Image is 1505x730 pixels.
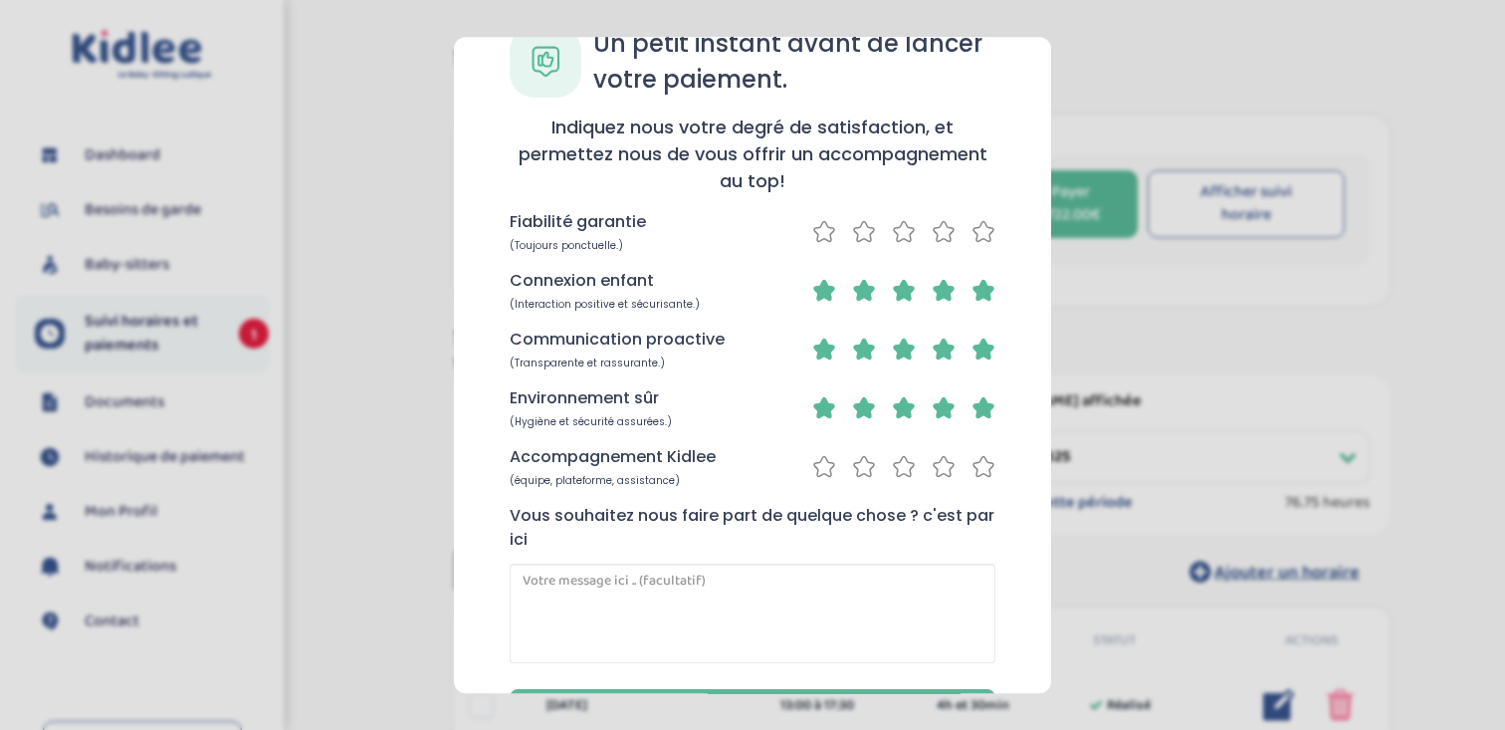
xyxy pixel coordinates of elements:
[510,414,672,429] span: (Hygiène et sécurité assurées.)
[510,114,995,194] h4: Indiquez nous votre degré de satisfaction, et permettez nous de vous offrir un accompagnement au ...
[510,445,716,469] p: Accompagnement Kidlee
[510,269,654,293] p: Connexion enfant
[510,328,725,352] p: Communication proactive
[510,297,700,312] span: (Interaction positive et sécurisante.)
[510,386,659,410] p: Environnement sûr
[510,210,646,234] p: Fiabilité garantie
[510,504,995,552] p: Vous souhaitez nous faire part de quelque chose ? c'est par ici
[510,238,623,253] span: (Toujours ponctuelle.)
[510,356,665,370] span: (Transparente et rassurante.)
[510,473,680,488] span: (équipe, plateforme, assistance)
[593,26,995,98] h3: Un petit instant avant de lancer votre paiement.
